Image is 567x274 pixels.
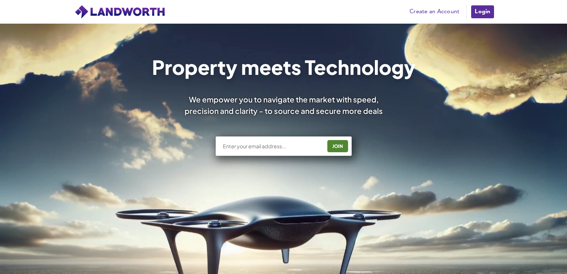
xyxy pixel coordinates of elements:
div: JOIN [329,140,346,152]
a: Login [470,5,494,19]
div: We empower you to navigate the market with speed, precision and clarity - to source and secure mo... [175,94,392,116]
h1: Property meets Technology [152,57,415,77]
a: Create an Account [406,6,463,17]
button: JOIN [327,140,348,152]
input: Enter your email address... [222,143,322,150]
